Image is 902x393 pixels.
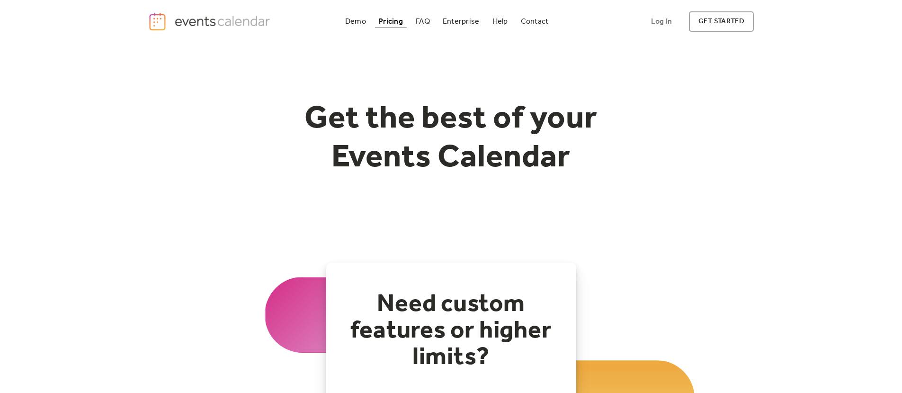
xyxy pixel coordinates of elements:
[379,19,403,24] div: Pricing
[443,19,479,24] div: Enterprise
[412,15,434,28] a: FAQ
[521,19,549,24] div: Contact
[269,100,633,177] h1: Get the best of your Events Calendar
[492,19,508,24] div: Help
[341,15,370,28] a: Demo
[517,15,553,28] a: Contact
[642,11,681,32] a: Log In
[345,291,557,371] h2: Need custom features or higher limits?
[345,19,366,24] div: Demo
[489,15,512,28] a: Help
[439,15,483,28] a: Enterprise
[689,11,754,32] a: get started
[416,19,430,24] div: FAQ
[375,15,407,28] a: Pricing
